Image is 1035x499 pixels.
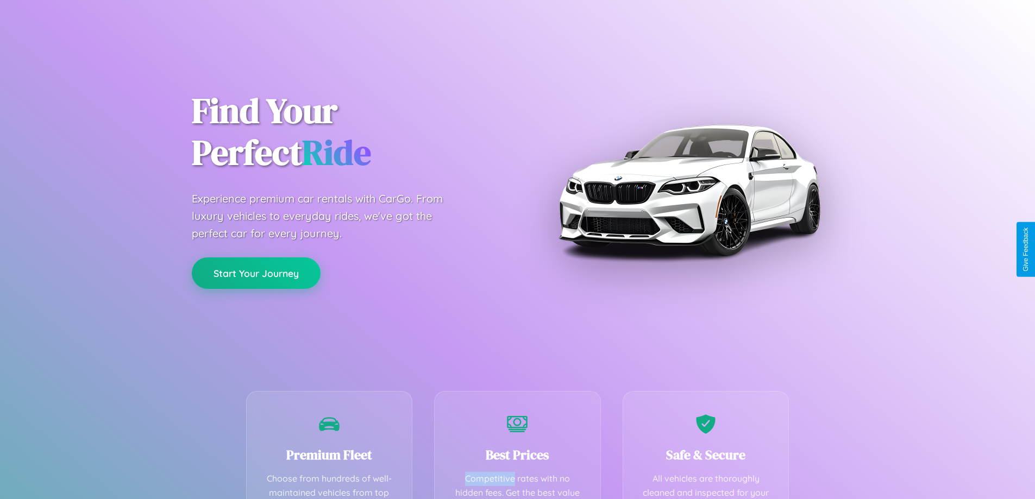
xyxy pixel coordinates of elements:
h1: Find Your Perfect [192,90,501,174]
span: Ride [302,129,371,176]
div: Give Feedback [1022,228,1030,271]
img: Premium BMW car rental vehicle [553,54,825,326]
button: Start Your Journey [192,257,321,289]
p: Experience premium car rentals with CarGo. From luxury vehicles to everyday rides, we've got the ... [192,190,463,242]
h3: Premium Fleet [263,446,396,464]
h3: Safe & Secure [639,446,773,464]
h3: Best Prices [451,446,584,464]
